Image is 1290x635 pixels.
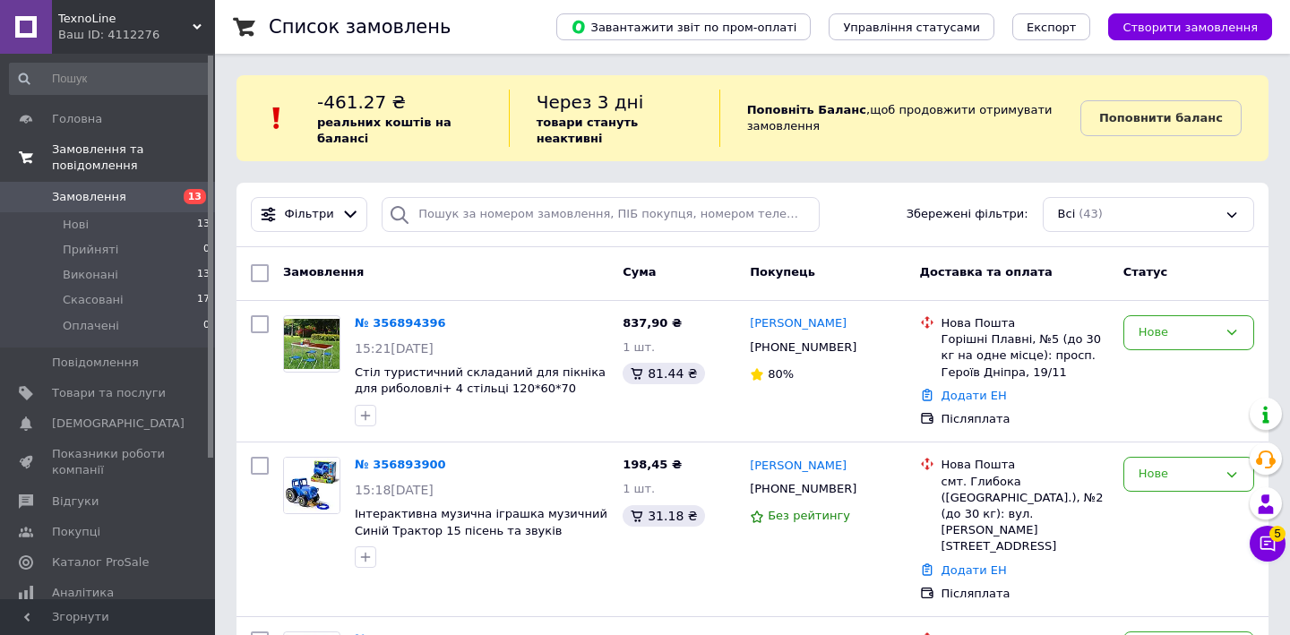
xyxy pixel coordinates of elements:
[317,91,406,113] span: -461.27 ₴
[284,319,340,368] img: Фото товару
[907,206,1028,223] span: Збережені фільтри:
[942,457,1109,473] div: Нова Пошта
[52,355,139,371] span: Повідомлення
[942,389,1007,402] a: Додати ЕН
[52,493,99,510] span: Відгуки
[52,111,102,127] span: Головна
[1099,111,1223,124] b: Поповнити баланс
[942,586,1109,602] div: Післяплата
[1108,13,1272,40] button: Створити замовлення
[355,316,446,330] a: № 356894396
[285,206,334,223] span: Фільтри
[9,63,211,95] input: Пошук
[1027,21,1077,34] span: Експорт
[58,27,215,43] div: Ваш ID: 4112276
[843,21,980,34] span: Управління статусами
[1139,465,1217,484] div: Нове
[623,482,655,495] span: 1 шт.
[63,292,124,308] span: Скасовані
[623,458,682,471] span: 198,45 ₴
[623,265,656,279] span: Cума
[623,505,704,527] div: 31.18 ₴
[1123,265,1168,279] span: Статус
[942,563,1007,577] a: Додати ЕН
[63,318,119,334] span: Оплачені
[52,416,185,432] span: [DEMOGRAPHIC_DATA]
[197,267,210,283] span: 13
[355,458,446,471] a: № 356893900
[355,365,606,412] a: Стіл туристичний складаний для пікніка для риболовлі+ 4 стільці 120*60*70 Коричневий Folding Table
[284,458,340,513] img: Фото товару
[283,315,340,373] a: Фото товару
[750,458,847,475] a: [PERSON_NAME]
[942,331,1109,381] div: Горішні Плавні, №5 (до 30 кг на одне місце): просп. Героїв Дніпра, 19/11
[52,524,100,540] span: Покупці
[355,507,607,537] a: Інтерактивна музична іграшка музичний Синій Трактор 15 пісень та звуків
[623,316,682,330] span: 837,90 ₴
[623,363,704,384] div: 81.44 ₴
[750,265,815,279] span: Покупець
[52,446,166,478] span: Показники роботи компанії
[283,457,340,514] a: Фото товару
[1250,526,1286,562] button: Чат з покупцем5
[537,91,644,113] span: Через 3 дні
[63,242,118,258] span: Прийняті
[197,217,210,233] span: 13
[942,315,1109,331] div: Нова Пошта
[829,13,994,40] button: Управління статусами
[746,336,860,359] div: [PHONE_NUMBER]
[355,483,434,497] span: 15:18[DATE]
[571,19,796,35] span: Завантажити звіт по пром-оплаті
[63,267,118,283] span: Виконані
[184,189,206,204] span: 13
[52,142,215,174] span: Замовлення та повідомлення
[382,197,820,232] input: Пошук за номером замовлення, ПІБ покупця, номером телефону, Email, номером накладної
[1058,206,1076,223] span: Всі
[52,189,126,205] span: Замовлення
[317,116,451,145] b: реальних коштів на балансі
[768,367,794,381] span: 80%
[750,315,847,332] a: [PERSON_NAME]
[537,116,639,145] b: товари стануть неактивні
[1269,524,1286,540] span: 5
[52,585,114,601] span: Аналітика
[556,13,811,40] button: Завантажити звіт по пром-оплаті
[52,385,166,401] span: Товари та послуги
[1080,100,1242,136] a: Поповнити баланс
[197,292,210,308] span: 17
[747,103,866,116] b: Поповніть Баланс
[719,90,1080,147] div: , щоб продовжити отримувати замовлення
[355,341,434,356] span: 15:21[DATE]
[768,509,850,522] span: Без рейтингу
[263,105,290,132] img: :exclamation:
[1122,21,1258,34] span: Створити замовлення
[746,477,860,501] div: [PHONE_NUMBER]
[1139,323,1217,342] div: Нове
[1079,207,1103,220] span: (43)
[203,242,210,258] span: 0
[52,554,149,571] span: Каталог ProSale
[283,265,364,279] span: Замовлення
[63,217,89,233] span: Нові
[269,16,451,38] h1: Список замовлень
[942,474,1109,555] div: смт. Глибока ([GEOGRAPHIC_DATA].), №2 (до 30 кг): вул. [PERSON_NAME][STREET_ADDRESS]
[1012,13,1091,40] button: Експорт
[920,265,1053,279] span: Доставка та оплата
[203,318,210,334] span: 0
[942,411,1109,427] div: Післяплата
[1090,20,1272,33] a: Створити замовлення
[623,340,655,354] span: 1 шт.
[58,11,193,27] span: TexnoLine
